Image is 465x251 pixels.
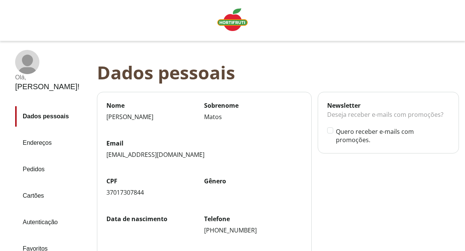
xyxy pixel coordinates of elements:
[106,139,302,147] label: Email
[15,74,80,81] div: Olá ,
[15,186,91,206] a: Cartões
[204,215,302,223] label: Telefone
[327,110,449,127] div: Deseja receber e-mails com promoções?
[336,127,449,144] label: Quero receber e-mails com promoções.
[327,101,449,110] div: Newsletter
[204,113,302,121] div: Matos
[204,226,302,234] div: [PHONE_NUMBER]
[214,5,251,36] a: Logo
[217,8,248,31] img: Logo
[106,188,204,197] div: 37017307844
[106,177,204,185] label: CPF
[15,82,80,91] div: [PERSON_NAME] !
[106,101,204,110] label: Nome
[106,215,204,223] label: Data de nascimento
[97,62,465,83] div: Dados pessoais
[204,101,302,110] label: Sobrenome
[15,159,91,180] a: Pedidos
[15,212,91,232] a: Autenticação
[204,177,302,185] label: Gênero
[15,106,91,127] a: Dados pessoais
[106,150,302,159] div: [EMAIL_ADDRESS][DOMAIN_NAME]
[15,133,91,153] a: Endereços
[106,113,204,121] div: [PERSON_NAME]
